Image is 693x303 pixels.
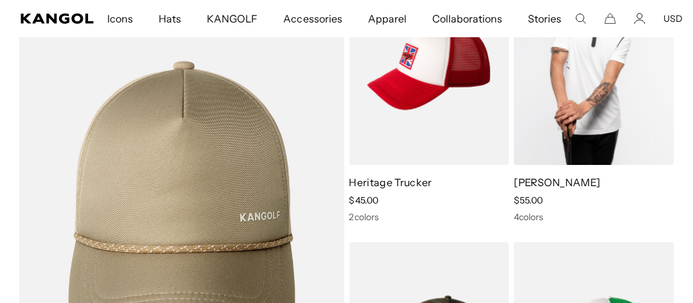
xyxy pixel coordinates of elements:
div: 4 colors [514,211,674,223]
span: $45.00 [349,195,378,206]
a: Heritage Trucker [349,176,432,189]
button: Cart [604,13,616,24]
button: USD [663,13,683,24]
a: Kangol [21,13,94,24]
div: 2 colors [349,211,509,223]
summary: Search here [575,13,586,24]
a: Account [634,13,645,24]
a: [PERSON_NAME] [514,176,600,189]
span: $55.00 [514,195,543,206]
